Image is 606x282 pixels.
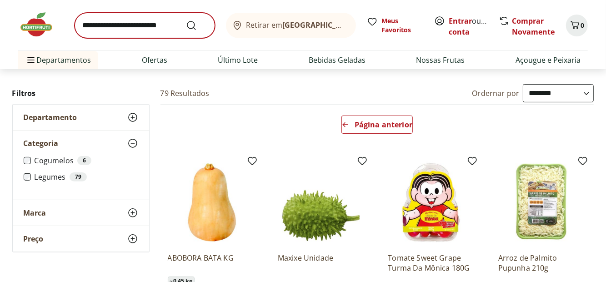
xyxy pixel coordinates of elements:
[13,105,149,130] button: Departamento
[342,121,349,128] svg: Arrow Left icon
[24,234,44,243] span: Preço
[498,159,585,246] img: Arroz de Palmito Pupunha 210g
[13,226,149,252] button: Preço
[355,121,412,128] span: Página anterior
[278,253,364,273] a: Maxixe Unidade
[18,11,64,38] img: Hortifruti
[388,253,474,273] a: Tomate Sweet Grape Turma Da Mônica 180G
[367,16,423,35] a: Meus Favoritos
[35,172,138,181] label: Legumes
[75,13,215,38] input: search
[278,159,364,246] img: Maxixe Unidade
[25,49,91,71] span: Departamentos
[516,55,581,65] a: Açougue e Peixaria
[449,16,472,26] a: Entrar
[283,20,436,30] b: [GEOGRAPHIC_DATA]/[GEOGRAPHIC_DATA]
[246,21,347,29] span: Retirar em
[13,200,149,226] button: Marca
[416,55,465,65] a: Nossas Frutas
[70,172,87,181] div: 79
[24,208,46,217] span: Marca
[142,55,167,65] a: Ofertas
[168,253,254,273] a: ABOBORA BATA KG
[13,131,149,156] button: Categoria
[449,16,499,37] a: Criar conta
[449,15,489,37] span: ou
[168,159,254,246] img: ABOBORA BATA KG
[160,88,210,98] h2: 79 Resultados
[25,49,36,71] button: Menu
[388,159,474,246] img: Tomate Sweet Grape Turma Da Mônica 180G
[186,20,208,31] button: Submit Search
[226,13,356,38] button: Retirar em[GEOGRAPHIC_DATA]/[GEOGRAPHIC_DATA]
[512,16,555,37] a: Comprar Novamente
[581,21,584,30] span: 0
[13,156,149,200] div: Categoria
[498,253,585,273] a: Arroz de Palmito Pupunha 210g
[381,16,423,35] span: Meus Favoritos
[24,139,59,148] span: Categoria
[309,55,366,65] a: Bebidas Geladas
[12,84,150,102] h2: Filtros
[24,113,77,122] span: Departamento
[218,55,258,65] a: Último Lote
[77,156,91,165] div: 6
[472,88,520,98] label: Ordernar por
[566,15,588,36] button: Carrinho
[35,156,138,165] label: Cogumelos
[341,116,413,137] a: Página anterior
